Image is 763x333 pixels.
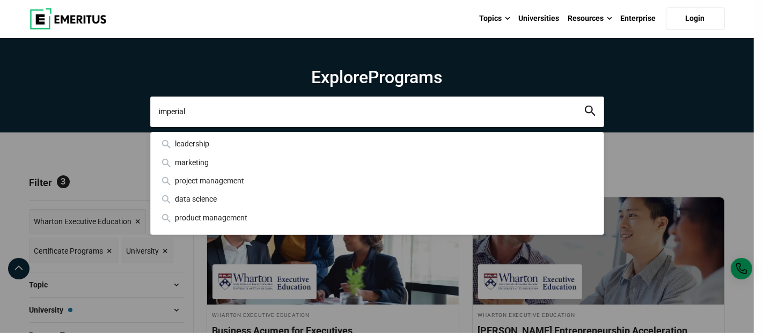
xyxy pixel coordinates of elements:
[666,8,725,30] a: Login
[150,97,604,127] input: search-page
[585,108,596,119] a: search
[159,193,595,205] div: data science
[159,175,595,187] div: project management
[159,138,595,150] div: leadership
[159,157,595,168] div: marketing
[585,106,596,118] button: search
[150,66,604,88] h1: Explore
[369,67,443,87] span: Programs
[159,212,595,224] div: product management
